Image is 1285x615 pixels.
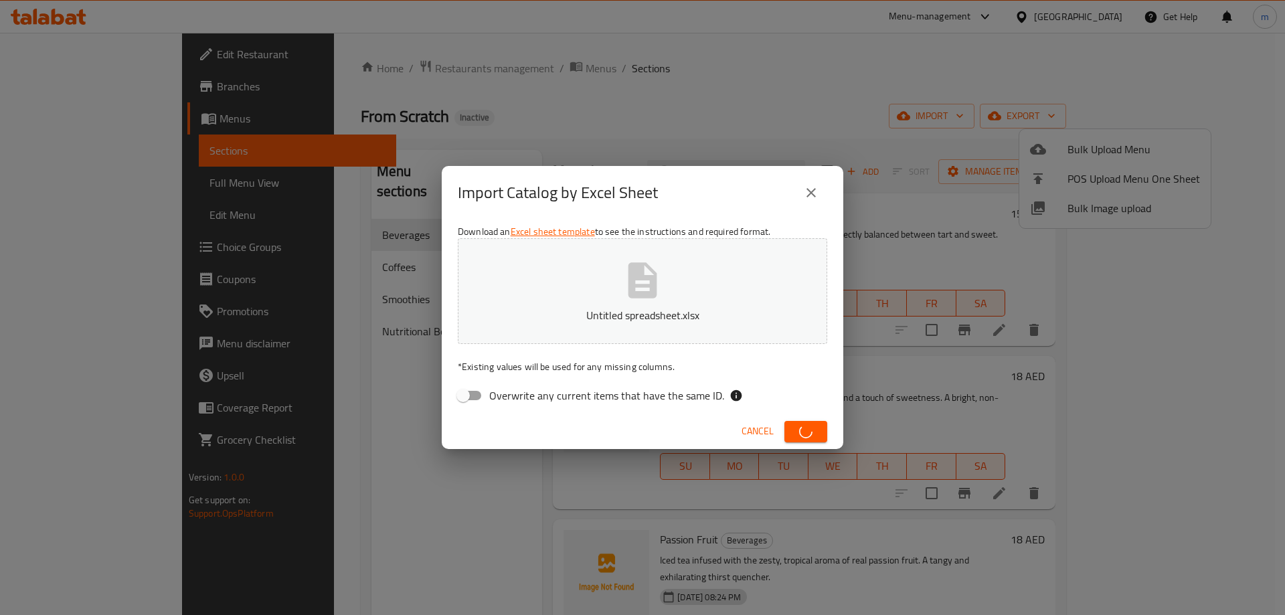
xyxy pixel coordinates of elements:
[742,423,774,440] span: Cancel
[442,219,843,414] div: Download an to see the instructions and required format.
[458,182,658,203] h2: Import Catalog by Excel Sheet
[489,387,724,404] span: Overwrite any current items that have the same ID.
[458,360,827,373] p: Existing values will be used for any missing columns.
[479,307,806,323] p: Untitled spreadsheet.xlsx
[458,238,827,344] button: Untitled spreadsheet.xlsx
[795,177,827,209] button: close
[736,419,779,444] button: Cancel
[511,223,595,240] a: Excel sheet template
